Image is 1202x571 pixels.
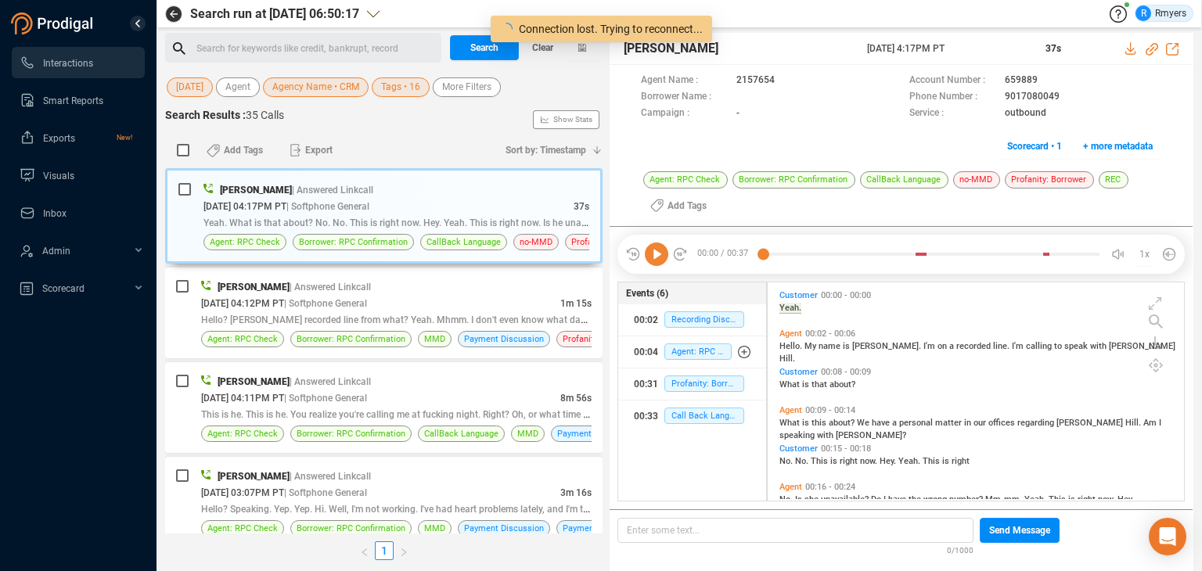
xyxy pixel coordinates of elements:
[923,494,949,505] span: wrong
[354,541,375,560] li: Previous Page
[210,235,280,250] span: Agent: RPC Check
[167,77,213,97] button: [DATE]
[802,329,858,339] span: 00:02 - 00:06
[818,290,874,300] span: 00:00 - 00:00
[290,282,371,293] span: | Answered Linkcall
[394,541,414,560] li: Next Page
[818,367,874,377] span: 00:08 - 00:09
[433,77,501,97] button: More Filters
[829,418,857,428] span: about?
[618,336,766,368] button: 00:04Agent: RPC Check
[225,77,250,97] span: Agent
[218,376,290,387] span: [PERSON_NAME]
[898,456,923,466] span: Yeah.
[880,456,898,466] span: Hey.
[641,193,716,218] button: Add Tags
[1026,341,1054,351] span: calling
[909,106,997,122] span: Service :
[519,23,703,35] span: Connection lost. Trying to reconnect...
[985,494,1024,505] span: Mm-mm.
[888,494,909,505] span: have
[43,58,93,69] span: Interactions
[201,393,284,404] span: [DATE] 04:11PM PT
[201,487,284,498] span: [DATE] 03:07PM PT
[843,341,852,351] span: is
[899,418,935,428] span: personal
[779,456,795,466] span: No.
[197,138,272,163] button: Add Tags
[297,332,405,347] span: Borrower: RPC Confirmation
[1117,494,1134,505] span: Hey.
[424,521,445,536] span: MMD
[779,290,818,300] span: Customer
[664,343,732,360] span: Agent: RPC Check
[952,456,970,466] span: right
[795,494,804,505] span: Is
[1083,134,1153,159] span: + more metadata
[776,286,1184,499] div: grid
[424,426,498,441] span: CallBack Language
[935,418,964,428] span: matter
[201,408,600,420] span: This is he. This is he. You realize you're calling me at fucking night. Right? Oh, or what time you'
[634,372,658,397] div: 00:31
[201,298,284,309] span: [DATE] 04:12PM PT
[297,521,405,536] span: Borrower: RPC Confirmation
[817,430,836,440] span: with
[299,235,408,250] span: Borrower: RPC Confirmation
[532,35,553,60] span: Clear
[533,110,599,129] button: Show Stats
[1135,5,1186,21] div: Rmyers
[424,332,445,347] span: MMD
[557,426,637,441] span: Payment Discussion
[634,307,658,332] div: 00:02
[165,457,603,548] div: [PERSON_NAME]| Answered Linkcall[DATE] 03:07PM PT| Softphone General3m 16sHello? Speaking. Yep. Y...
[953,171,1000,189] span: no-MMD
[12,47,145,78] li: Interactions
[871,494,884,505] span: Do
[520,235,552,250] span: no-MMD
[290,471,371,482] span: | Answered Linkcall
[668,193,707,218] span: Add Tags
[802,418,812,428] span: is
[517,426,538,441] span: MMD
[942,456,952,466] span: is
[956,341,993,351] span: recorded
[560,298,592,309] span: 1m 15s
[218,471,290,482] span: [PERSON_NAME]
[909,73,997,89] span: Account Number :
[216,77,260,97] button: Agent
[176,77,203,97] span: [DATE]
[779,379,802,390] span: What
[360,548,369,557] span: left
[43,95,103,106] span: Smart Reports
[999,134,1071,159] button: Scorecard • 1
[779,444,818,454] span: Customer
[43,171,74,181] span: Visuals
[375,541,394,560] li: 1
[1054,341,1064,351] span: to
[923,341,937,351] span: I'm
[372,77,430,97] button: Tags • 16
[1141,5,1146,21] span: R
[20,47,132,78] a: Interactions
[394,541,414,560] button: right
[12,84,145,116] li: Smart Reports
[220,185,292,196] span: [PERSON_NAME]
[779,482,802,492] span: Agent
[20,197,132,228] a: Inbox
[354,541,375,560] button: left
[779,341,804,351] span: Hello.
[795,456,811,466] span: No.
[218,282,290,293] span: [PERSON_NAME]
[860,171,948,189] span: CallBack Language
[884,494,888,505] span: I
[43,208,67,219] span: Inbox
[20,84,132,116] a: Smart Reports
[42,246,70,257] span: Admin
[821,494,871,505] span: unavailable?
[207,332,278,347] span: Agent: RPC Check
[804,494,821,505] span: she
[426,235,501,250] span: CallBack Language
[117,122,132,153] span: New!
[292,185,373,196] span: | Answered Linkcall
